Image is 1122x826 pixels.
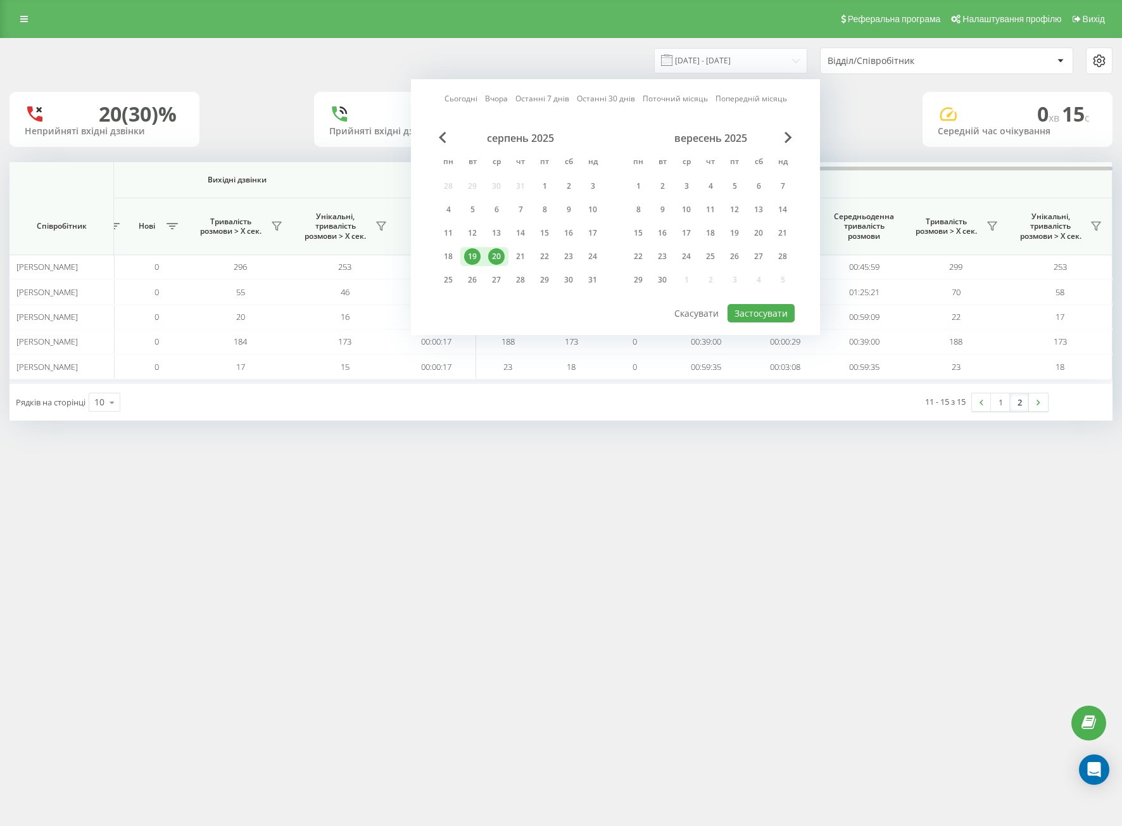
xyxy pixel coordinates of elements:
[329,126,489,137] div: Прийняті вхідні дзвінки
[236,286,245,298] span: 55
[584,201,601,218] div: 10
[194,217,267,236] span: Тривалість розмови > Х сек.
[722,177,747,196] div: пт 5 вер 2025 р.
[626,200,650,219] div: пн 8 вер 2025 р.
[747,247,771,266] div: сб 27 вер 2025 р.
[20,221,103,231] span: Співробітник
[234,261,247,272] span: 296
[584,272,601,288] div: 31
[1056,286,1064,298] span: 58
[488,201,505,218] div: 6
[484,224,508,243] div: ср 13 серп 2025 р.
[557,270,581,289] div: сб 30 серп 2025 р.
[25,126,184,137] div: Неприйняті вхідні дзвінки
[848,14,941,24] span: Реферальна програма
[567,361,576,372] span: 18
[397,329,476,354] td: 00:00:17
[577,92,635,105] a: Останні 30 днів
[949,336,962,347] span: 188
[533,200,557,219] div: пт 8 серп 2025 р.
[726,225,743,241] div: 19
[560,248,577,265] div: 23
[436,247,460,266] div: пн 18 серп 2025 р.
[698,247,722,266] div: чт 25 вер 2025 р.
[626,270,650,289] div: пн 29 вер 2025 р.
[508,200,533,219] div: чт 7 серп 2025 р.
[533,177,557,196] div: пт 1 серп 2025 р.
[747,224,771,243] div: сб 20 вер 2025 р.
[440,225,457,241] div: 11
[650,270,674,289] div: вт 30 вер 2025 р.
[1056,361,1064,372] span: 18
[508,247,533,266] div: чт 21 серп 2025 р.
[726,201,743,218] div: 12
[715,92,787,105] a: Попередній місяць
[581,177,605,196] div: нд 3 серп 2025 р.
[559,153,578,172] abbr: субота
[747,200,771,219] div: сб 13 вер 2025 р.
[460,247,484,266] div: вт 19 серп 2025 р.
[501,336,515,347] span: 188
[1014,212,1087,241] span: Унікальні, тривалість розмови > Х сек.
[464,201,481,218] div: 5
[512,201,529,218] div: 7
[16,336,78,347] span: [PERSON_NAME]
[774,178,791,194] div: 7
[560,225,577,241] div: 16
[581,200,605,219] div: нд 10 серп 2025 р.
[834,212,894,241] span: Середньоденна тривалість розмови
[397,354,476,379] td: 00:00:17
[702,201,719,218] div: 11
[674,177,698,196] div: ср 3 вер 2025 р.
[630,178,646,194] div: 1
[16,311,78,322] span: [PERSON_NAME]
[677,153,696,172] abbr: середа
[16,361,78,372] span: [PERSON_NAME]
[654,248,671,265] div: 23
[533,247,557,266] div: пт 22 серп 2025 р.
[725,153,744,172] abbr: п’ятниця
[626,177,650,196] div: пн 1 вер 2025 р.
[154,361,159,372] span: 0
[1049,111,1062,125] span: хв
[536,201,553,218] div: 8
[626,224,650,243] div: пн 15 вер 2025 р.
[584,178,601,194] div: 3
[440,272,457,288] div: 25
[557,177,581,196] div: сб 2 серп 2025 р.
[1054,336,1067,347] span: 173
[440,201,457,218] div: 4
[436,200,460,219] div: пн 4 серп 2025 р.
[722,224,747,243] div: пт 19 вер 2025 р.
[650,200,674,219] div: вт 9 вер 2025 р.
[560,178,577,194] div: 2
[508,270,533,289] div: чт 28 серп 2025 р.
[774,201,791,218] div: 14
[678,178,695,194] div: 3
[560,272,577,288] div: 30
[674,247,698,266] div: ср 24 вер 2025 р.
[536,272,553,288] div: 29
[581,247,605,266] div: нд 24 серп 2025 р.
[629,153,648,172] abbr: понеділок
[511,153,530,172] abbr: четвер
[952,361,961,372] span: 23
[771,224,795,243] div: нд 21 вер 2025 р.
[484,270,508,289] div: ср 27 серп 2025 р.
[774,225,791,241] div: 21
[654,201,671,218] div: 9
[702,248,719,265] div: 25
[460,224,484,243] div: вт 12 серп 2025 р.
[584,248,601,265] div: 24
[630,225,646,241] div: 15
[938,126,1097,137] div: Середній час очікування
[771,177,795,196] div: нд 7 вер 2025 р.
[16,397,85,408] span: Рядків на сторінці
[508,224,533,243] div: чт 14 серп 2025 р.
[94,396,104,409] div: 10
[503,361,512,372] span: 23
[16,286,78,298] span: [PERSON_NAME]
[749,153,768,172] abbr: субота
[824,354,904,379] td: 00:59:35
[299,212,372,241] span: Унікальні, тривалість розмови > Х сек.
